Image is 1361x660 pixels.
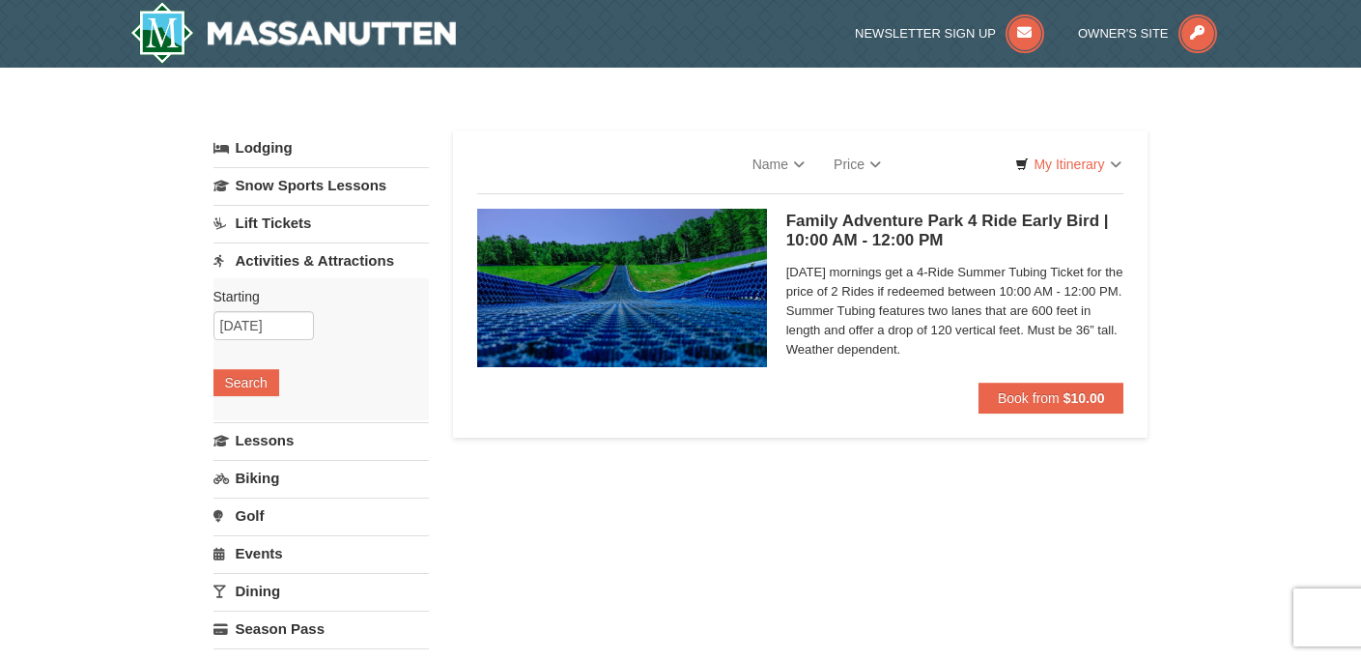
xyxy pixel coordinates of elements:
[213,167,429,203] a: Snow Sports Lessons
[1078,26,1169,41] span: Owner's Site
[786,263,1124,359] span: [DATE] mornings get a 4-Ride Summer Tubing Ticket for the price of 2 Rides if redeemed between 10...
[213,611,429,646] a: Season Pass
[213,243,429,278] a: Activities & Attractions
[213,535,429,571] a: Events
[130,2,457,64] a: Massanutten Resort
[1063,390,1105,406] strong: $10.00
[213,287,414,306] label: Starting
[1078,26,1217,41] a: Owner's Site
[213,422,429,458] a: Lessons
[855,26,996,41] span: Newsletter Sign Up
[130,2,457,64] img: Massanutten Resort Logo
[1003,150,1133,179] a: My Itinerary
[786,212,1124,250] h5: Family Adventure Park 4 Ride Early Bird | 10:00 AM - 12:00 PM
[213,130,429,165] a: Lodging
[477,209,767,367] img: 6619925-18-3c99bf8f.jpg
[213,573,429,609] a: Dining
[819,145,895,184] a: Price
[978,383,1124,414] button: Book from $10.00
[213,498,429,533] a: Golf
[738,145,819,184] a: Name
[213,369,279,396] button: Search
[213,460,429,496] a: Biking
[998,390,1060,406] span: Book from
[855,26,1044,41] a: Newsletter Sign Up
[213,205,429,241] a: Lift Tickets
